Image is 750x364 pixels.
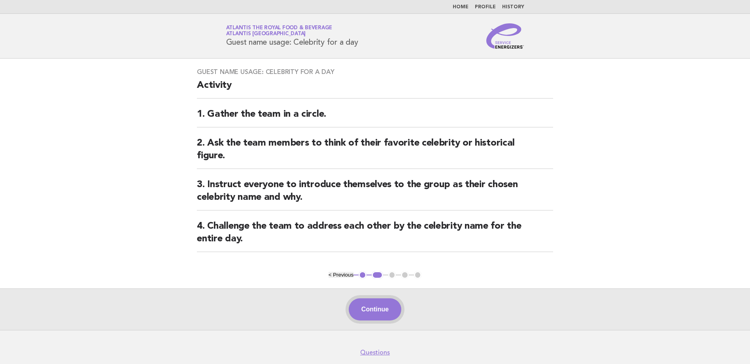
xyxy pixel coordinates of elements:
h2: 3. Instruct everyone to introduce themselves to the group as their chosen celebrity name and why. [197,178,553,210]
h2: 4. Challenge the team to address each other by the celebrity name for the entire day. [197,220,553,252]
a: Atlantis the Royal Food & BeverageAtlantis [GEOGRAPHIC_DATA] [226,25,332,36]
a: Profile [475,5,496,9]
a: Home [453,5,469,9]
h1: Guest name usage: Celebrity for a day [226,26,358,46]
span: Atlantis [GEOGRAPHIC_DATA] [226,32,306,37]
button: 2 [372,271,383,279]
h2: 1. Gather the team in a circle. [197,108,553,127]
button: < Previous [329,272,353,278]
button: Continue [349,298,401,320]
button: 1 [359,271,366,279]
h3: Guest name usage: Celebrity for a day [197,68,553,76]
a: History [502,5,524,9]
h2: Activity [197,79,553,99]
img: Service Energizers [486,23,524,49]
a: Questions [360,349,390,356]
h2: 2. Ask the team members to think of their favorite celebrity or historical figure. [197,137,553,169]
